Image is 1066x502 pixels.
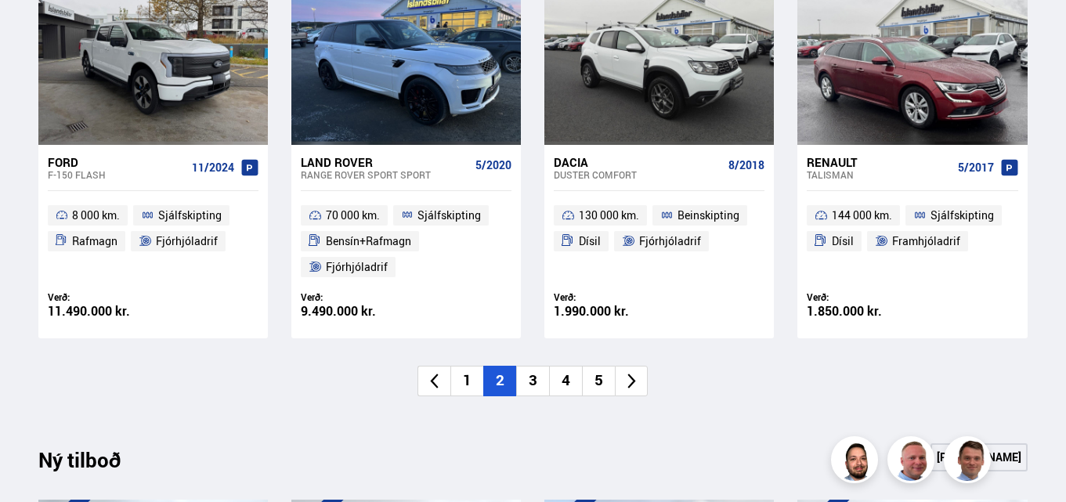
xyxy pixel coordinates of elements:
[807,169,951,180] div: Talisman
[38,448,148,481] div: Ný tilboð
[301,155,469,169] div: Land Rover
[579,206,639,225] span: 130 000 km.
[890,439,937,486] img: siFngHWaQ9KaOqBr.png
[158,206,222,225] span: Sjálfskipting
[48,169,186,180] div: F-150 FLASH
[48,155,186,169] div: Ford
[48,291,154,303] div: Verð:
[483,366,516,396] li: 2
[892,232,960,251] span: Framhjóladrif
[678,206,739,225] span: Beinskipting
[156,232,218,251] span: Fjórhjóladrif
[554,305,659,318] div: 1.990.000 kr.
[72,206,120,225] span: 8 000 km.
[728,159,764,172] span: 8/2018
[192,161,234,174] span: 11/2024
[475,159,511,172] span: 5/2020
[807,305,912,318] div: 1.850.000 kr.
[326,206,380,225] span: 70 000 km.
[930,206,994,225] span: Sjálfskipting
[516,366,549,396] li: 3
[301,169,469,180] div: Range Rover Sport SPORT
[301,305,407,318] div: 9.490.000 kr.
[326,258,388,276] span: Fjórhjóladrif
[549,366,582,396] li: 4
[13,6,60,53] button: Opna LiveChat spjallviðmót
[450,366,483,396] li: 1
[38,145,268,338] a: Ford F-150 FLASH 11/2024 8 000 km. Sjálfskipting Rafmagn Fjórhjóladrif Verð: 11.490.000 kr.
[807,291,912,303] div: Verð:
[833,439,880,486] img: nhp88E3Fdnt1Opn2.png
[807,155,951,169] div: Renault
[48,305,154,318] div: 11.490.000 kr.
[72,232,117,251] span: Rafmagn
[958,161,994,174] span: 5/2017
[582,366,615,396] li: 5
[554,155,722,169] div: Dacia
[832,232,854,251] span: Dísil
[554,291,659,303] div: Verð:
[579,232,601,251] span: Dísil
[417,206,481,225] span: Sjálfskipting
[301,291,407,303] div: Verð:
[639,232,701,251] span: Fjórhjóladrif
[946,439,993,486] img: FbJEzSuNWCJXmdc-.webp
[554,169,722,180] div: Duster COMFORT
[291,145,521,338] a: Land Rover Range Rover Sport SPORT 5/2020 70 000 km. Sjálfskipting Bensín+Rafmagn Fjórhjóladrif V...
[544,145,774,338] a: Dacia Duster COMFORT 8/2018 130 000 km. Beinskipting Dísil Fjórhjóladrif Verð: 1.990.000 kr.
[832,206,892,225] span: 144 000 km.
[797,145,1027,338] a: Renault Talisman 5/2017 144 000 km. Sjálfskipting Dísil Framhjóladrif Verð: 1.850.000 kr.
[326,232,411,251] span: Bensín+Rafmagn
